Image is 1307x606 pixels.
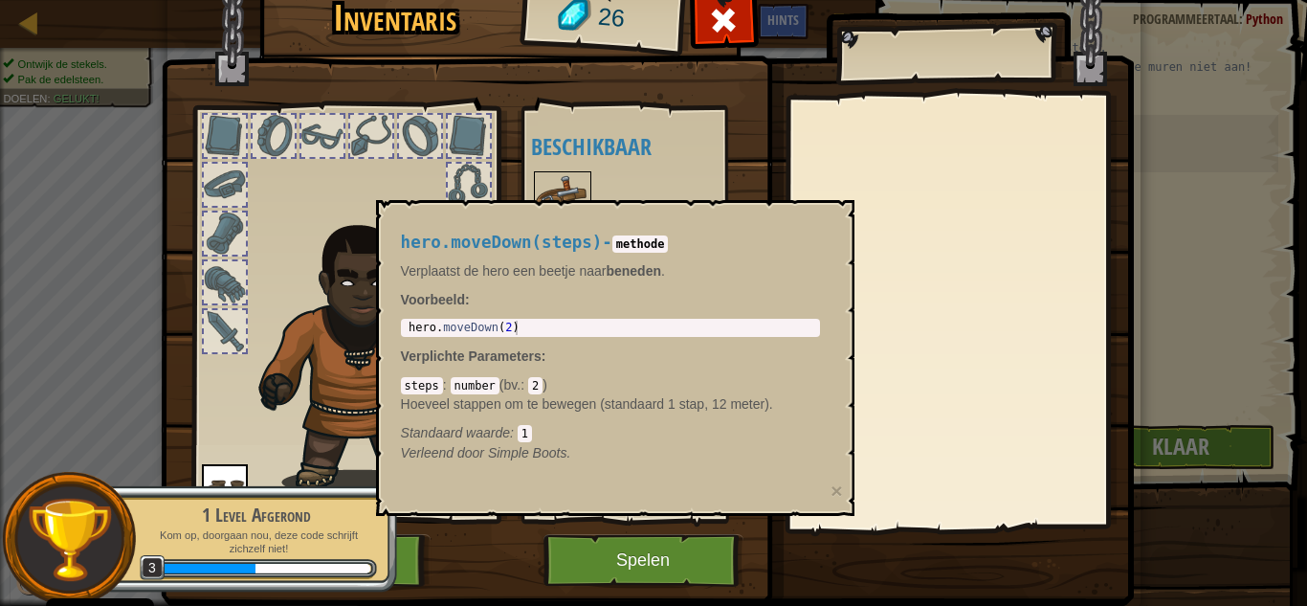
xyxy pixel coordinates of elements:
[401,292,465,307] span: Voorbeeld
[536,173,589,227] img: portrait.png
[401,445,488,460] span: Verleend door
[451,377,499,394] code: number
[401,348,542,364] span: Verplichte Parameters
[136,502,377,528] div: 1 Level Afgerond
[401,375,820,442] div: ( )
[140,555,166,581] span: 3
[443,377,451,393] span: :
[401,425,510,440] span: Standaard waarde
[543,534,743,587] button: Spelen
[401,233,603,252] span: hero.moveDown(steps)
[401,377,443,394] code: steps
[510,425,518,440] span: :
[136,528,377,556] p: Kom op, doorgaan nou, deze code schrijft zichzelf niet!
[831,481,842,501] button: ×
[401,292,470,307] strong: :
[521,377,528,393] span: :
[612,236,669,253] code: methode
[504,377,521,393] span: bv.
[606,263,661,279] strong: beneden
[531,134,757,159] h4: Beschikbaar
[518,425,532,442] code: 1
[401,445,571,460] em: Simple Boots.
[401,234,820,252] h4: -
[401,394,820,414] p: Hoeveel stappen om te bewegen (standaard 1 stap, 12 meter).
[26,496,113,583] img: trophy.png
[542,348,546,364] span: :
[528,377,543,394] code: 2
[202,464,248,510] img: portrait.png
[250,214,486,495] img: Gordon_Stalwart_Hair.png
[401,261,820,281] p: Verplaatst de hero een beetje naar .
